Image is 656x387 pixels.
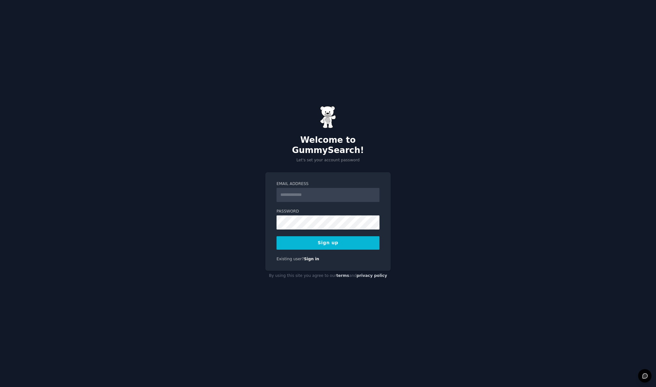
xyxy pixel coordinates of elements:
[277,236,379,250] button: Sign up
[304,257,319,261] a: Sign in
[265,135,391,155] h2: Welcome to GummySearch!
[277,257,304,261] span: Existing user?
[265,157,391,163] p: Let's set your account password
[277,181,379,187] label: Email Address
[356,273,387,278] a: privacy policy
[336,273,349,278] a: terms
[277,209,379,214] label: Password
[320,106,336,128] img: Gummy Bear
[265,271,391,281] div: By using this site you agree to our and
